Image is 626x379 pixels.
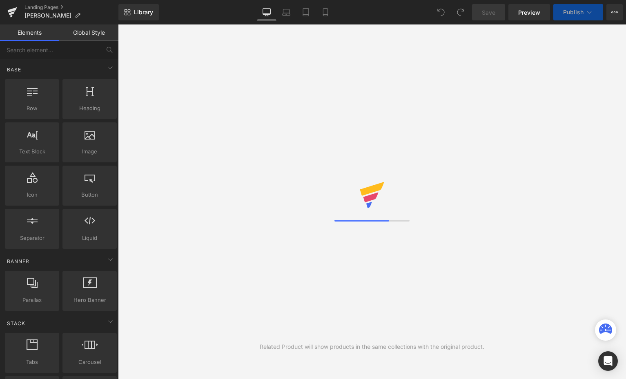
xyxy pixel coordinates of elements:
span: Liquid [65,234,114,242]
span: Parallax [7,296,57,304]
button: Publish [553,4,603,20]
a: Laptop [276,4,296,20]
span: Preview [518,8,540,17]
button: More [606,4,623,20]
a: Tablet [296,4,316,20]
div: Related Product will show products in the same collections with the original product. [260,342,484,351]
a: Mobile [316,4,335,20]
span: Library [134,9,153,16]
span: Text Block [7,147,57,156]
a: Global Style [59,24,118,41]
span: [PERSON_NAME] [25,12,71,19]
a: New Library [118,4,159,20]
span: Stack [6,319,26,327]
span: Icon [7,191,57,199]
button: Undo [433,4,449,20]
span: Tabs [7,358,57,366]
a: Desktop [257,4,276,20]
span: Save [482,8,495,17]
span: Separator [7,234,57,242]
button: Redo [452,4,469,20]
span: Carousel [65,358,114,366]
a: Preview [508,4,550,20]
span: Base [6,66,22,73]
span: Row [7,104,57,113]
span: Heading [65,104,114,113]
div: Open Intercom Messenger [598,351,618,371]
span: Publish [563,9,584,16]
span: Banner [6,257,30,265]
span: Image [65,147,114,156]
span: Button [65,191,114,199]
a: Landing Pages [25,4,118,11]
span: Hero Banner [65,296,114,304]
